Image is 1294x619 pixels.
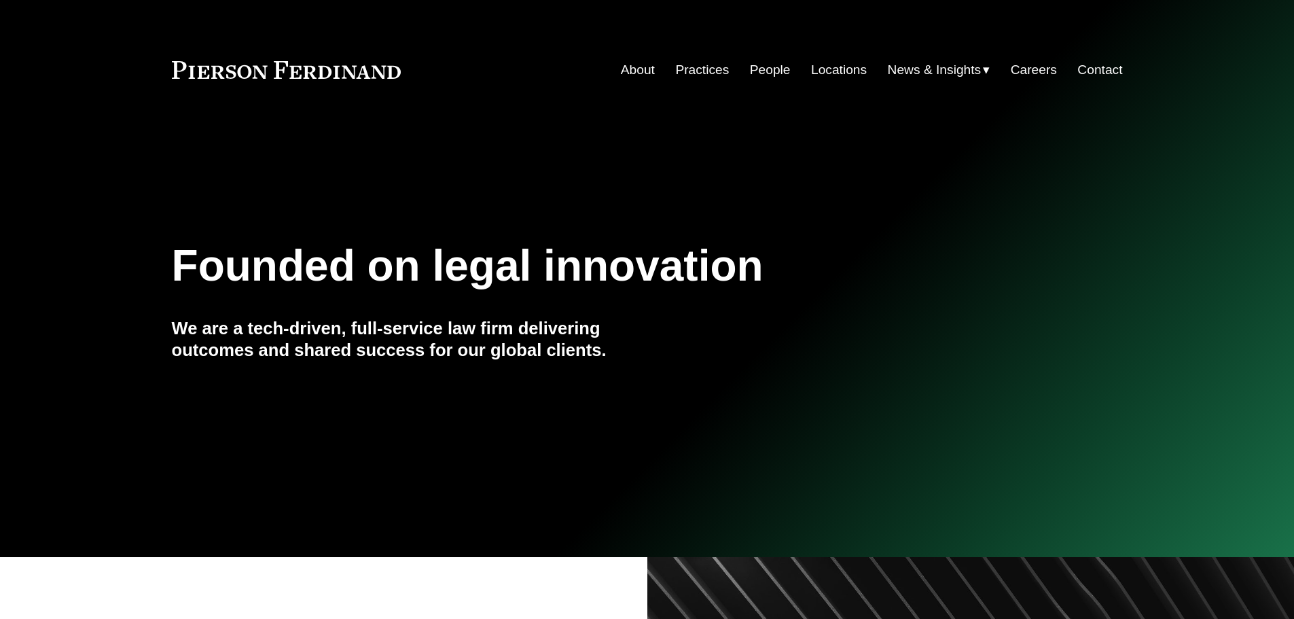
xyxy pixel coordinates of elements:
a: People [750,57,791,83]
a: Locations [811,57,867,83]
a: Contact [1077,57,1122,83]
a: Careers [1011,57,1057,83]
a: Practices [675,57,729,83]
span: News & Insights [888,58,982,82]
h1: Founded on legal innovation [172,241,965,291]
a: folder dropdown [888,57,990,83]
h4: We are a tech-driven, full-service law firm delivering outcomes and shared success for our global... [172,317,647,361]
a: About [621,57,655,83]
